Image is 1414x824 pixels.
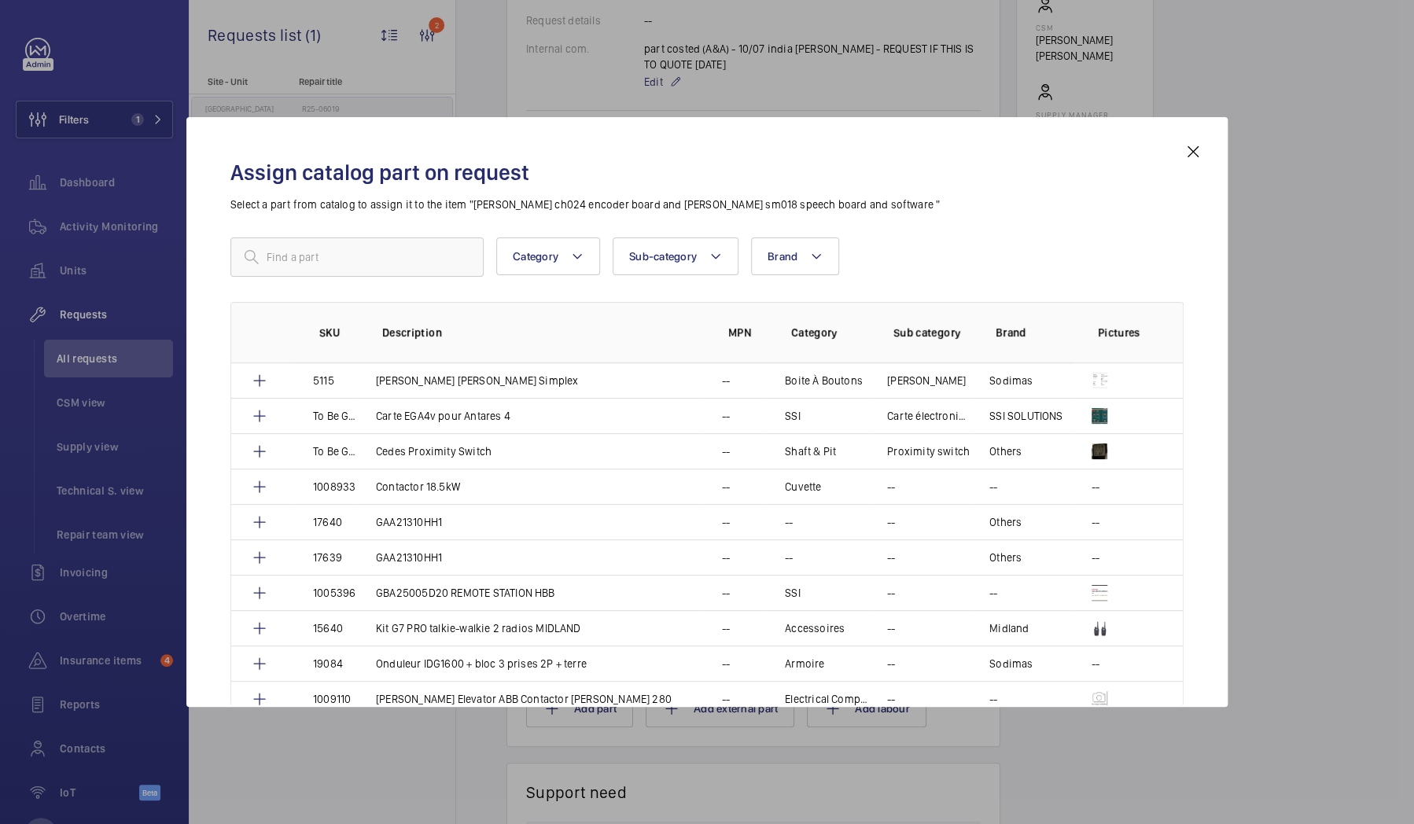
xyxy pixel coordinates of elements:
[313,514,342,530] p: 17640
[376,656,587,671] p: Onduleur IDG1600 + bloc 3 prises 2P + terre
[989,373,1033,388] p: Sodimas
[785,408,801,424] p: SSI
[887,443,970,459] p: Proximity switch
[887,373,966,388] p: [PERSON_NAME]
[785,620,845,636] p: Accessoires
[313,691,351,707] p: 1009110
[989,691,997,707] p: --
[785,691,868,707] p: Electrical Components
[989,408,1062,424] p: SSI SOLUTIONS
[313,585,355,601] p: 1005396
[887,691,895,707] p: --
[382,325,703,340] p: Description
[989,585,997,601] p: --
[722,373,730,388] p: --
[376,585,554,601] p: GBA25005D20 REMOTE STATION HBB
[785,443,836,459] p: Shaft & Pit
[376,408,510,424] p: Carte EGA4v pour Antares 4
[722,691,730,707] p: --
[613,237,738,275] button: Sub-category
[989,656,1033,671] p: Sodimas
[785,479,821,495] p: Cuvette
[376,550,442,565] p: GAA21310HH1
[785,373,863,388] p: Boite À Boutons
[887,585,895,601] p: --
[230,197,1184,212] p: Select a part from catalog to assign it to the item "[PERSON_NAME] ch024 encoder board and [PERSO...
[1092,550,1099,565] p: --
[791,325,868,340] p: Category
[513,250,558,263] span: Category
[1092,514,1099,530] p: --
[1092,691,1107,707] img: mgKNnLUo32YisrdXDPXwnmHuC0uVg7sd9j77u0g5nYnLw-oI.png
[887,479,895,495] p: --
[722,620,730,636] p: --
[722,479,730,495] p: --
[722,550,730,565] p: --
[989,620,1029,636] p: Midland
[722,656,730,671] p: --
[230,158,1184,187] h2: Assign catalog part on request
[313,656,343,671] p: 19084
[313,408,357,424] p: To Be Generated
[722,408,730,424] p: --
[1092,585,1107,601] img: tAslpmMaGVarH-ItsnIgCEYEQz4qM11pPSp5BVkrO3V6mnZg.png
[785,585,801,601] p: SSI
[1098,325,1151,340] p: Pictures
[376,443,492,459] p: Cedes Proximity Switch
[887,408,970,424] p: Carte électronique
[785,550,793,565] p: --
[313,443,357,459] p: To Be Generated
[313,620,343,636] p: 15640
[728,325,766,340] p: MPN
[722,443,730,459] p: --
[319,325,357,340] p: SKU
[629,250,697,263] span: Sub-category
[1092,408,1107,424] img: CJZ0Zc2bG8man2BcogYjG4QBt03muVoJM3XzIlbM4XRvMfr7.png
[768,250,797,263] span: Brand
[722,585,730,601] p: --
[1092,479,1099,495] p: --
[376,691,672,707] p: [PERSON_NAME] Elevator ABB Contactor [PERSON_NAME] 280
[313,550,342,565] p: 17639
[1092,656,1099,671] p: --
[376,479,460,495] p: Contactor 18.5kW
[989,443,1022,459] p: Others
[893,325,970,340] p: Sub category
[989,479,997,495] p: --
[887,656,895,671] p: --
[313,479,355,495] p: 1008933
[989,550,1022,565] p: Others
[887,620,895,636] p: --
[313,373,334,388] p: 5115
[1092,443,1107,459] img: h6SP9JDxqz0TF0uNc_qScYnGn9iDrft9w6giWp_-A4GSVAru.png
[785,656,824,671] p: Armoire
[887,550,895,565] p: --
[989,514,1022,530] p: Others
[376,620,580,636] p: Kit G7 PRO talkie-walkie 2 radios MIDLAND
[1092,373,1107,388] img: g3a49nfdYcSuQfseZNAG9Il-olRDJnLUGo71PhoUjj9uzZrS.png
[1092,620,1107,636] img: kk3TmbOYGquXUPLvN6SdosqAc-8_aV5Jaaivo0a5V83nLE68.png
[376,514,442,530] p: GAA21310HH1
[376,373,578,388] p: [PERSON_NAME] [PERSON_NAME] Simplex
[785,514,793,530] p: --
[230,237,484,277] input: Find a part
[751,237,839,275] button: Brand
[996,325,1073,340] p: Brand
[496,237,600,275] button: Category
[887,514,895,530] p: --
[722,514,730,530] p: --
